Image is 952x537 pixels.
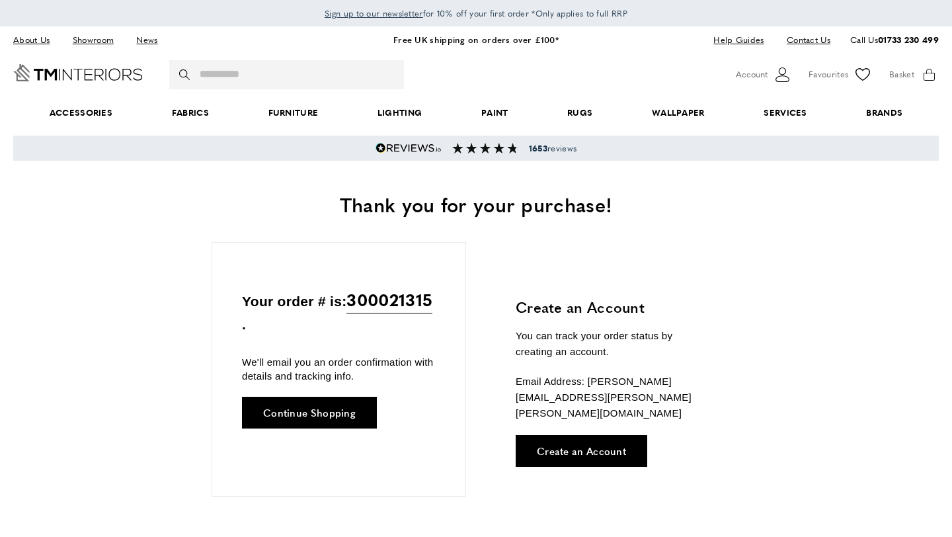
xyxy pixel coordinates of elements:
a: Services [734,93,837,133]
span: Sign up to our newsletter [325,7,423,19]
p: We'll email you an order confirmation with details and tracking info. [242,355,436,383]
span: 300021315 [346,286,432,313]
a: Favourites [809,65,873,85]
p: Email Address: [PERSON_NAME][EMAIL_ADDRESS][PERSON_NAME][PERSON_NAME][DOMAIN_NAME] [516,374,711,421]
span: reviews [529,143,576,153]
p: Call Us [850,33,939,47]
a: News [126,31,167,49]
img: Reviews section [452,143,518,153]
a: Contact Us [777,31,830,49]
a: Lighting [348,93,452,133]
span: Thank you for your purchase! [340,190,612,218]
a: Create an Account [516,435,647,467]
p: Your order # is: . [242,286,436,336]
a: About Us [13,31,59,49]
img: Reviews.io 5 stars [376,143,442,153]
strong: 1653 [529,142,547,154]
a: Fabrics [142,93,239,133]
a: Furniture [239,93,348,133]
a: Help Guides [703,31,773,49]
a: Brands [837,93,932,133]
a: Go to Home page [13,64,143,81]
a: Continue Shopping [242,397,377,429]
a: Rugs [537,93,622,133]
a: Sign up to our newsletter [325,7,423,20]
span: Account [736,67,768,81]
button: Search [179,60,192,89]
a: Wallpaper [622,93,734,133]
span: Accessories [20,93,142,133]
p: You can track your order status by creating an account. [516,328,711,360]
span: Create an Account [537,446,626,456]
span: Favourites [809,67,848,81]
span: Continue Shopping [263,407,356,417]
a: Free UK shipping on orders over £100* [393,33,559,46]
a: 01733 230 499 [878,33,939,46]
button: Customer Account [736,65,792,85]
a: Paint [452,93,537,133]
h3: Create an Account [516,297,711,317]
span: for 10% off your first order *Only applies to full RRP [325,7,627,19]
a: Showroom [63,31,124,49]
